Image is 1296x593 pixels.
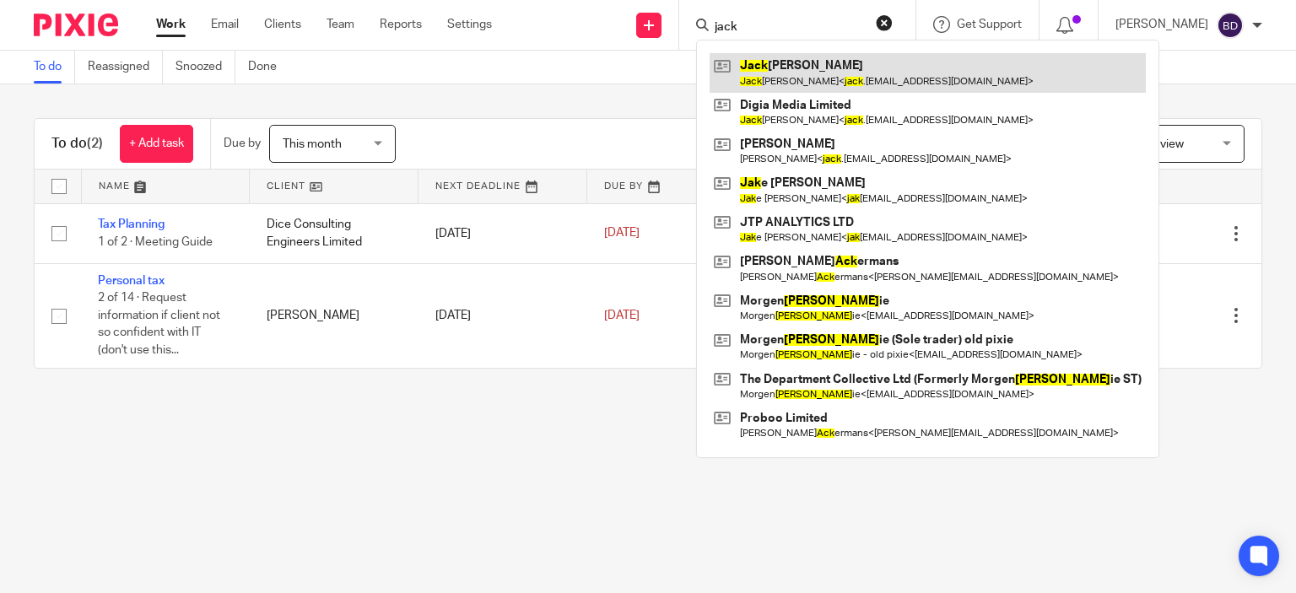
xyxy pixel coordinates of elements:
[1115,16,1208,33] p: [PERSON_NAME]
[713,20,865,35] input: Search
[380,16,422,33] a: Reports
[120,125,193,163] a: + Add task
[88,51,163,84] a: Reassigned
[604,310,640,321] span: [DATE]
[283,138,342,150] span: This month
[418,203,587,263] td: [DATE]
[418,263,587,367] td: [DATE]
[604,228,640,240] span: [DATE]
[248,51,289,84] a: Done
[957,19,1022,30] span: Get Support
[876,14,893,31] button: Clear
[250,263,418,367] td: [PERSON_NAME]
[98,236,213,248] span: 1 of 2 · Meeting Guide
[34,51,75,84] a: To do
[327,16,354,33] a: Team
[156,16,186,33] a: Work
[447,16,492,33] a: Settings
[264,16,301,33] a: Clients
[98,218,165,230] a: Tax Planning
[175,51,235,84] a: Snoozed
[98,275,165,287] a: Personal tax
[34,13,118,36] img: Pixie
[250,203,418,263] td: Dice Consulting Engineers Limited
[224,135,261,152] p: Due by
[1217,12,1244,39] img: svg%3E
[98,293,220,357] span: 2 of 14 · Request information if client not so confident with IT (don't use this...
[211,16,239,33] a: Email
[51,135,103,153] h1: To do
[87,137,103,150] span: (2)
